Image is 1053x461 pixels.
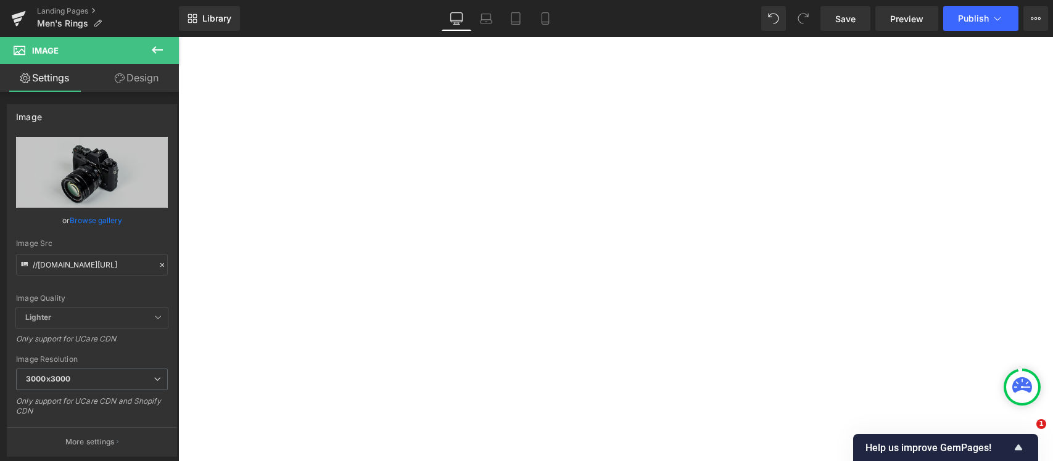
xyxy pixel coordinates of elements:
iframe: Intercom live chat [1011,419,1041,449]
div: Only support for UCare CDN and Shopify CDN [16,396,168,424]
span: Men's Rings [37,18,88,28]
a: Design [92,64,181,92]
div: Image Quality [16,294,168,303]
a: Browse gallery [70,210,122,231]
button: More [1023,6,1048,31]
b: 3000x3000 [26,374,70,383]
a: Landing Pages [37,6,179,16]
span: Save [835,12,856,25]
a: Tablet [501,6,531,31]
span: Publish [958,14,989,23]
span: Help us improve GemPages! [865,442,1011,454]
span: Library [202,13,231,24]
div: Only support for UCare CDN [16,334,168,352]
button: Show survey - Help us improve GemPages! [865,440,1026,455]
a: Laptop [471,6,501,31]
span: Preview [890,12,923,25]
span: 1 [1036,419,1046,429]
a: New Library [179,6,240,31]
a: Desktop [442,6,471,31]
button: More settings [7,427,176,456]
p: More settings [65,436,115,447]
div: Image Resolution [16,355,168,364]
b: Lighter [25,312,51,322]
div: Image [16,105,42,122]
div: or [16,214,168,227]
a: Mobile [531,6,560,31]
input: Link [16,254,168,275]
a: Preview [875,6,938,31]
span: Image [32,46,59,55]
button: Undo [761,6,786,31]
div: Image Src [16,239,168,248]
button: Redo [791,6,816,31]
button: Publish [943,6,1018,31]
